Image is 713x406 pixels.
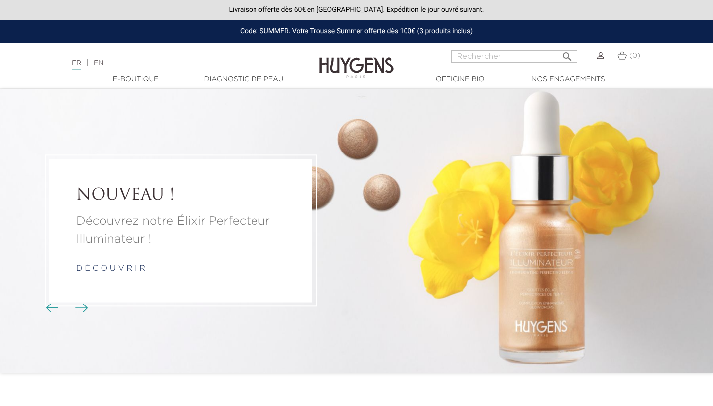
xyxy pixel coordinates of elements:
[410,74,509,85] a: Officine Bio
[50,301,82,316] div: Boutons du carrousel
[561,48,573,60] i: 
[629,52,640,59] span: (0)
[76,186,285,205] a: NOUVEAU !
[194,74,293,85] a: Diagnostic de peau
[518,74,617,85] a: Nos engagements
[559,47,576,60] button: 
[76,265,145,273] a: d é c o u v r i r
[319,42,394,80] img: Huygens
[86,74,185,85] a: E-Boutique
[94,60,103,67] a: EN
[67,57,290,69] div: |
[76,213,285,249] a: Découvrez notre Élixir Perfecteur Illuminateur !
[451,50,577,63] input: Rechercher
[72,60,81,70] a: FR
